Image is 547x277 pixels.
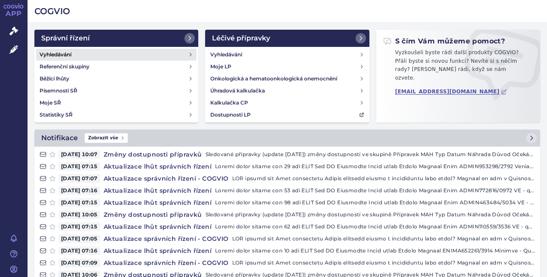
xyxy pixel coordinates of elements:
h4: Změny dostupnosti přípravků [100,150,206,159]
a: Správní řízení [34,30,198,47]
p: Loremi dolor sitame con 62 adi ELIT Sed DO Eiusmodte Incid utlab Etdolo Magnaal Enim ADMIN110559/... [215,222,535,231]
p: LOR ipsumd sit Amet consectetu Adipis elitsedd eiusmo t incididuntu labo etdol? Magnaal en adm v ... [232,174,535,183]
h4: Onkologická a hematoonkologická onemocnění [210,74,337,83]
h4: Písemnosti SŘ [40,86,77,95]
a: Statistiky SŘ [36,109,197,121]
p: LOR ipsumd sit Amet consectetu Adipis elitsedd eiusmo t incididuntu labo etdol? Magnaal en adm v ... [232,259,535,267]
h4: Aktualizace lhůt správních řízení [100,198,215,207]
h4: Vyhledávání [210,50,242,59]
a: Úhradová kalkulačka [207,85,367,97]
h4: Dostupnosti LP [210,111,251,119]
p: Sledované přípravky (update [DATE]) změny dostupností ve skupině Přípravek MAH Typ Datum Náhrada ... [206,150,535,159]
span: [DATE] 07:15 [58,162,100,171]
a: Moje LP [207,61,367,73]
a: Kalkulačka CP [207,97,367,109]
p: Loremi dolor sitame con 10 adi ELIT Sed DO Eiusmodte Incid utlab Etdolo Magnaal ENIMA652261/3914 ... [215,246,535,255]
h4: Vyhledávání [40,50,71,59]
a: [EMAIL_ADDRESS][DOMAIN_NAME] [395,89,507,95]
a: Referenční skupiny [36,61,197,73]
h4: Aktualizace lhůt správních řízení [100,222,215,231]
h2: S čím Vám můžeme pomoct? [383,37,505,46]
p: Loremi dolor sitame con 53 adi ELIT Sed DO Eiusmodte Incid utlab Etdolo Magnaal Enim ADMIN772816/... [215,186,535,195]
h4: Aktualizace lhůt správních řízení [100,162,215,171]
h4: Statistiky SŘ [40,111,73,119]
span: [DATE] 07:16 [58,186,100,195]
h4: Změny dostupnosti přípravků [100,210,206,219]
h2: Správní řízení [41,33,90,43]
h4: Moje SŘ [40,98,61,107]
p: Loremi dolor sitame con 98 adi ELIT Sed DO Eiusmodte Incid utlab Etdolo Magnaal Enim ADMIN463484/... [215,198,535,207]
p: Loremi dolor sitame con 29 adi ELIT Sed DO Eiusmodte Incid utlab Etdolo Magnaal Enim ADMIN953298/... [215,162,535,171]
a: Vyhledávání [36,49,197,61]
a: Písemnosti SŘ [36,85,197,97]
a: NotifikaceZobrazit vše [34,129,540,147]
span: Zobrazit vše [85,133,128,143]
h4: Aktualizace lhůt správních řízení [100,186,215,195]
a: Onkologická a hematoonkologická onemocnění [207,73,367,85]
span: [DATE] 10:07 [58,150,100,159]
span: [DATE] 07:16 [58,246,100,255]
h4: Aktualizace správních řízení - COGVIO [100,174,232,183]
a: Běžící lhůty [36,73,197,85]
h4: Kalkulačka CP [210,98,248,107]
span: [DATE] 10:05 [58,210,100,219]
span: [DATE] 07:07 [58,174,100,183]
p: Sledované přípravky (update [DATE]) změny dostupností ve skupině Přípravek MAH Typ Datum Náhrada ... [206,210,535,219]
a: Léčivé přípravky [205,30,369,47]
p: Vyzkoušeli byste rádi další produkty COGVIO? Přáli byste si novou funkci? Nevíte si s něčím rady?... [383,49,533,86]
h4: Moje LP [210,62,231,71]
h2: Notifikace [41,133,78,143]
h4: Běžící lhůty [40,74,69,83]
h4: Úhradová kalkulačka [210,86,265,95]
a: Vyhledávání [207,49,367,61]
a: Moje SŘ [36,97,197,109]
span: [DATE] 07:09 [58,259,100,267]
p: LOR ipsumd sit Amet consectetu Adipis elitsedd eiusmo t incididuntu labo etdol? Magnaal en adm v ... [232,234,535,243]
h2: COGVIO [34,5,540,17]
h2: Léčivé přípravky [212,33,270,43]
h4: Aktualizace správních řízení - COGVIO [100,259,232,267]
span: [DATE] 07:15 [58,198,100,207]
a: Dostupnosti LP [207,109,367,121]
span: [DATE] 07:15 [58,222,100,231]
h4: Aktualizace správních řízení - COGVIO [100,234,232,243]
h4: Referenční skupiny [40,62,89,71]
h4: Aktualizace lhůt správních řízení [100,246,215,255]
span: [DATE] 07:05 [58,234,100,243]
